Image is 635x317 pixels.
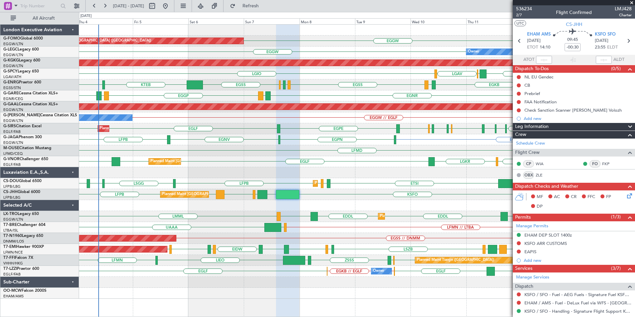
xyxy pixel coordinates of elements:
span: Services [515,265,532,272]
a: CS-DOUGlobal 6500 [3,179,42,183]
span: [DATE] [527,38,541,44]
div: Add new [524,258,632,263]
a: WIA [536,161,551,167]
a: G-JAGAPhenom 300 [3,135,42,139]
div: CB [524,82,530,88]
span: Refresh [237,4,265,8]
span: Dispatch Checks and Weather [515,183,578,190]
a: LFPB/LBG [3,184,21,189]
input: Trip Number [20,1,58,11]
span: (3/7) [611,265,621,272]
a: LX-TROLegacy 650 [3,212,39,216]
div: Wed 10 [410,18,466,24]
span: 2/7 [516,12,532,18]
span: G-VNOR [3,157,20,161]
a: EGLF/FAB [3,129,21,134]
a: EGSS/STN [3,85,21,90]
div: Mon 8 [300,18,355,24]
span: KSFO SFO [595,31,616,38]
span: 536234 [516,5,532,12]
span: Permits [515,214,531,221]
div: NL EU Gendec [524,74,553,80]
div: FO [590,160,600,167]
span: FP [606,194,611,200]
a: G-[PERSON_NAME]Cessna Citation XLS [3,113,77,117]
div: FAA Notification [524,99,557,105]
span: ETOT [527,44,538,51]
a: EGNR/CEG [3,96,23,101]
span: DP [537,203,543,210]
div: Check Sanction Scanner [PERSON_NAME] Volozh [524,107,622,113]
span: G-GARE [3,91,19,95]
a: ZLE [536,172,551,178]
a: G-GARECessna Citation XLS+ [3,91,58,95]
div: Owner [468,47,479,57]
a: KSFO / SFO - Fuel - AEG Fuels - Signature Fuel KSFO / SFO [524,292,632,297]
div: EAPIS [524,249,536,255]
span: OO-MCW [3,289,22,293]
span: T7-BRE [3,223,17,227]
span: M-OUSE [3,146,19,150]
span: G-[PERSON_NAME] [3,113,40,117]
div: Add new [524,116,632,121]
a: EGGW/LTN [3,63,23,68]
div: KSFO ARR CUSTOMS [524,241,567,246]
span: G-GAAL [3,102,19,106]
span: CS-JHH [566,21,582,28]
span: G-FOMO [3,37,20,41]
span: Dispatch To-Dos [515,65,549,73]
span: Dispatch [515,283,533,290]
div: Planned Maint [GEOGRAPHIC_DATA] ([GEOGRAPHIC_DATA]) [46,36,151,46]
div: Thu 11 [466,18,522,24]
div: Planned Maint Dusseldorf [380,211,423,221]
div: Prebrief [524,91,540,96]
input: --:-- [536,56,552,64]
div: Planned Maint [GEOGRAPHIC_DATA] ([GEOGRAPHIC_DATA]) [150,157,255,166]
a: LGAV/ATH [3,74,21,79]
span: AC [554,194,560,200]
a: G-FOMOGlobal 6000 [3,37,43,41]
div: Planned Maint Tianjin ([GEOGRAPHIC_DATA]) [417,255,494,265]
button: Refresh [227,1,267,11]
div: EHAM DEP SLOT 1400z [524,232,572,238]
a: LFPB/LBG [3,195,21,200]
a: T7-FFIFalcon 7X [3,256,33,260]
div: Planned Maint [GEOGRAPHIC_DATA] ([GEOGRAPHIC_DATA]) [315,178,419,188]
span: [DATE] [595,38,608,44]
a: G-SIRSCitation Excel [3,124,42,128]
div: Owner [373,266,384,276]
a: G-ENRGPraetor 600 [3,80,41,84]
span: G-LEGC [3,48,18,52]
a: T7-EMIHawker 900XP [3,245,44,249]
a: EGGW/LTN [3,118,23,123]
a: G-SPCYLegacy 650 [3,69,39,73]
span: Crew [515,131,526,139]
a: LFMD/CEQ [3,151,23,156]
span: ALDT [613,56,624,63]
a: Schedule Crew [516,140,545,147]
a: KSFO / SFO - Handling - Signature Flight Support KSFO / SFO [524,308,632,314]
span: G-SPCY [3,69,18,73]
span: LX-TRO [3,212,18,216]
a: EGLF/FAB [3,162,21,167]
span: T7-EMI [3,245,16,249]
span: [DATE] - [DATE] [113,3,144,9]
a: T7-N1960Legacy 650 [3,234,43,238]
a: G-VNORChallenger 650 [3,157,48,161]
a: T7-BREChallenger 604 [3,223,45,227]
a: LTBA/ISL [3,228,18,233]
a: G-GAALCessna Citation XLS+ [3,102,58,106]
span: Leg Information [515,123,549,131]
a: M-OUSECitation Mustang [3,146,51,150]
a: EGGW/LTN [3,107,23,112]
a: VHHH/HKG [3,261,23,266]
span: EHAM AMS [527,31,551,38]
a: CS-JHHGlobal 6000 [3,190,40,194]
span: ATOT [523,56,534,63]
a: G-KGKGLegacy 600 [3,58,40,62]
span: G-JAGA [3,135,19,139]
div: Flight Confirmed [556,9,592,16]
span: (1/3) [611,213,621,220]
div: Tue 9 [355,18,410,24]
span: All Aircraft [17,16,70,21]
